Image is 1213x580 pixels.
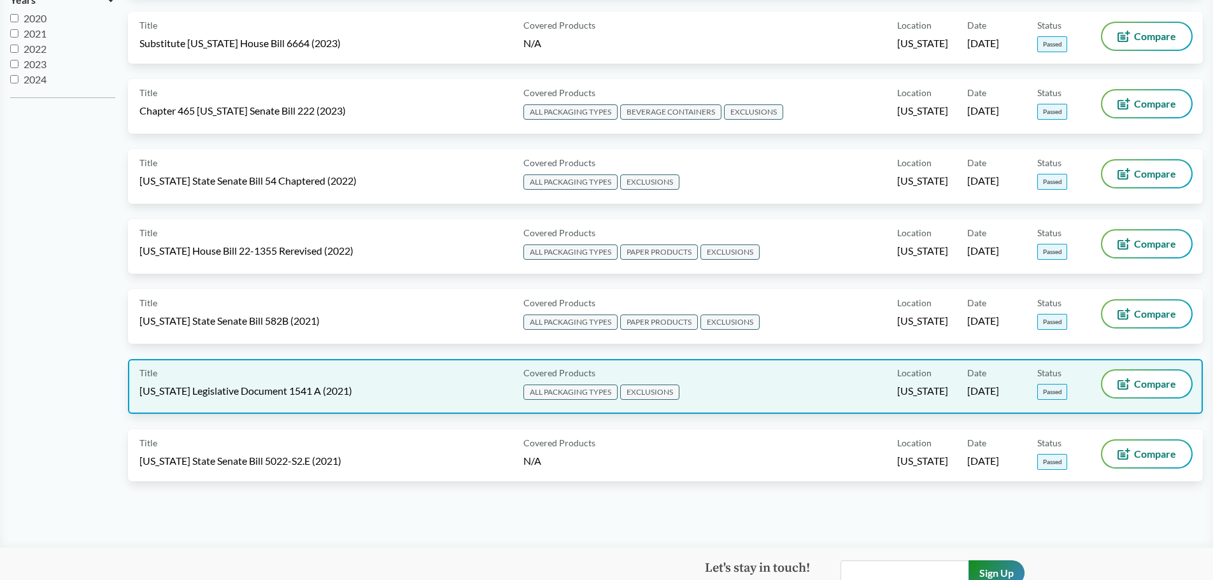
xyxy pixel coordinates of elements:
span: Substitute [US_STATE] House Bill 6664 (2023) [139,36,341,50]
span: Compare [1134,99,1176,109]
span: EXCLUSIONS [700,244,760,260]
span: [US_STATE] [897,454,948,468]
span: [US_STATE] [897,384,948,398]
button: Compare [1102,90,1191,117]
span: 2020 [24,12,46,24]
span: Status [1037,86,1061,99]
span: Covered Products [523,366,595,379]
span: [DATE] [967,244,999,258]
button: Compare [1102,230,1191,257]
input: 2024 [10,75,18,83]
span: [US_STATE] [897,36,948,50]
span: [DATE] [967,314,999,328]
span: Title [139,366,157,379]
button: Compare [1102,160,1191,187]
span: Compare [1134,379,1176,389]
input: 2023 [10,60,18,68]
span: PAPER PRODUCTS [620,315,698,330]
span: Status [1037,156,1061,169]
span: [DATE] [967,384,999,398]
span: Location [897,296,932,309]
span: Passed [1037,314,1067,330]
span: Covered Products [523,86,595,99]
button: Compare [1102,301,1191,327]
span: [US_STATE] State Senate Bill 582B (2021) [139,314,320,328]
span: Compare [1134,449,1176,459]
span: [US_STATE] State Senate Bill 54 Chaptered (2022) [139,174,357,188]
span: [DATE] [967,454,999,468]
span: Title [139,226,157,239]
span: Location [897,86,932,99]
span: Date [967,226,986,239]
span: Title [139,18,157,32]
span: Compare [1134,309,1176,319]
span: EXCLUSIONS [620,174,679,190]
button: Compare [1102,23,1191,50]
span: EXCLUSIONS [724,104,783,120]
span: Date [967,18,986,32]
span: ALL PACKAGING TYPES [523,244,618,260]
span: [US_STATE] Legislative Document 1541 A (2021) [139,384,352,398]
span: Location [897,156,932,169]
span: Date [967,156,986,169]
span: Compare [1134,31,1176,41]
span: Passed [1037,384,1067,400]
span: Passed [1037,36,1067,52]
span: [US_STATE] [897,314,948,328]
span: Compare [1134,239,1176,249]
span: Compare [1134,169,1176,179]
span: [US_STATE] [897,174,948,188]
button: Compare [1102,371,1191,397]
span: Chapter 465 [US_STATE] Senate Bill 222 (2023) [139,104,346,118]
span: 2023 [24,58,46,70]
input: 2021 [10,29,18,38]
span: Status [1037,436,1061,449]
span: Date [967,86,986,99]
span: N/A [523,37,541,49]
span: Location [897,18,932,32]
button: Compare [1102,441,1191,467]
span: Title [139,436,157,449]
span: Date [967,296,986,309]
span: Covered Products [523,436,595,449]
span: Status [1037,18,1061,32]
span: Covered Products [523,296,595,309]
span: EXCLUSIONS [620,385,679,400]
span: Title [139,296,157,309]
input: 2020 [10,14,18,22]
span: [DATE] [967,174,999,188]
span: Status [1037,226,1061,239]
span: Title [139,86,157,99]
span: Location [897,436,932,449]
span: 2024 [24,73,46,85]
span: ALL PACKAGING TYPES [523,385,618,400]
span: Passed [1037,174,1067,190]
span: 2021 [24,27,46,39]
span: Covered Products [523,18,595,32]
span: PAPER PRODUCTS [620,244,698,260]
span: [US_STATE] House Bill 22-1355 Rerevised (2022) [139,244,353,258]
span: [US_STATE] [897,244,948,258]
span: Status [1037,366,1061,379]
span: Covered Products [523,226,595,239]
span: Passed [1037,104,1067,120]
span: ALL PACKAGING TYPES [523,315,618,330]
span: N/A [523,455,541,467]
span: Passed [1037,244,1067,260]
span: Status [1037,296,1061,309]
span: EXCLUSIONS [700,315,760,330]
span: [DATE] [967,36,999,50]
span: [US_STATE] State Senate Bill 5022-S2.E (2021) [139,454,341,468]
strong: Let's stay in touch! [705,560,810,576]
span: Title [139,156,157,169]
input: 2022 [10,45,18,53]
span: [US_STATE] [897,104,948,118]
span: ALL PACKAGING TYPES [523,174,618,190]
span: 2022 [24,43,46,55]
span: Covered Products [523,156,595,169]
span: Location [897,226,932,239]
span: Passed [1037,454,1067,470]
span: [DATE] [967,104,999,118]
span: Location [897,366,932,379]
span: Date [967,366,986,379]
